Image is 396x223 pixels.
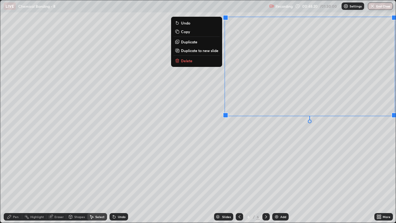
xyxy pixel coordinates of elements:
[274,214,279,219] img: add-slide-button
[118,215,126,218] div: Undo
[181,20,190,25] p: Undo
[18,4,55,9] p: Chemical Bonding - 8
[13,215,19,218] div: Pen
[383,215,390,218] div: More
[74,215,85,218] div: Shapes
[269,4,274,9] img: recording.375f2c34.svg
[174,28,220,35] button: Copy
[181,29,190,34] p: Copy
[280,215,286,218] div: Add
[174,19,220,27] button: Undo
[30,215,44,218] div: Highlight
[181,39,197,44] p: Duplicate
[222,215,231,218] div: Slides
[174,47,220,54] button: Duplicate to new slide
[275,4,293,9] p: Recording
[256,214,260,220] div: 6
[350,5,362,8] p: Settings
[95,215,105,218] div: Select
[246,215,252,219] div: 6
[370,4,375,9] img: end-class-cross
[174,38,220,46] button: Duplicate
[253,215,255,219] div: /
[343,4,348,9] img: class-settings-icons
[6,4,14,9] p: LIVE
[368,2,393,10] button: End Class
[181,58,192,63] p: Delete
[54,215,64,218] div: Eraser
[181,48,218,53] p: Duplicate to new slide
[174,57,220,64] button: Delete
